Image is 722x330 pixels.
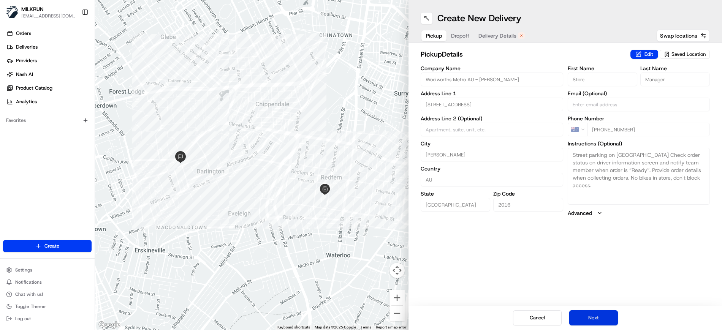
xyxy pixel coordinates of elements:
a: Terms (opens in new tab) [361,325,371,329]
span: Chat with us! [15,291,43,297]
a: Deliveries [3,41,95,53]
input: Enter city [421,148,563,161]
span: Toggle Theme [15,303,46,309]
button: Edit [630,50,658,59]
img: Google [97,320,122,330]
span: Map data ©2025 Google [315,325,356,329]
span: Nash AI [16,71,33,78]
a: Providers [3,55,95,67]
span: Log out [15,316,31,322]
h1: Create New Delivery [437,12,521,24]
label: Last Name [640,66,710,71]
span: Saved Location [671,51,706,58]
label: State [421,191,490,196]
a: Report a map error [376,325,406,329]
input: Enter company name [421,73,563,86]
span: Analytics [16,98,37,105]
label: Advanced [568,209,592,217]
input: Enter email address [568,98,710,111]
input: Enter zip code [493,198,563,212]
label: Address Line 1 [421,91,563,96]
label: Instructions (Optional) [568,141,710,146]
label: Email (Optional) [568,91,710,96]
span: Product Catalog [16,85,52,92]
button: Settings [3,265,92,275]
input: Enter first name [568,73,637,86]
span: Create [44,243,59,249]
a: Nash AI [3,68,95,81]
button: Chat with us! [3,289,92,300]
h2: pickup Details [421,49,626,60]
a: Analytics [3,96,95,108]
input: Enter phone number [587,123,710,136]
span: Providers [16,57,37,64]
label: Address Line 2 (Optional) [421,116,563,121]
a: Orders [3,27,95,39]
label: City [421,141,563,146]
button: Zoom in [389,290,405,305]
textarea: Street parking on [GEOGRAPHIC_DATA] Check order status on driver information screen and notify te... [568,148,710,205]
label: Country [421,166,563,171]
a: Open this area in Google Maps (opens a new window) [97,320,122,330]
a: Product Catalog [3,82,95,94]
button: MILKRUNMILKRUN[EMAIL_ADDRESS][DOMAIN_NAME] [3,3,79,21]
input: Enter address [421,98,563,111]
input: Enter country [421,173,563,186]
label: First Name [568,66,637,71]
button: Toggle Theme [3,301,92,312]
span: Pickup [426,32,442,39]
button: Map camera controls [389,263,405,278]
span: Swap locations [660,32,697,39]
span: Orders [16,30,31,37]
button: Notifications [3,277,92,287]
span: Dropoff [451,32,469,39]
input: Enter state [421,198,490,212]
input: Enter last name [640,73,710,86]
label: Phone Number [568,116,710,121]
button: Cancel [513,310,562,325]
button: Zoom out [389,306,405,321]
img: MILKRUN [6,6,18,18]
label: Company Name [421,66,563,71]
button: Next [569,310,618,325]
button: Swap locations [657,30,710,42]
button: [EMAIL_ADDRESS][DOMAIN_NAME] [21,13,76,19]
button: Create [3,240,92,252]
button: MILKRUN [21,5,44,13]
span: Deliveries [16,44,38,51]
div: Favorites [3,114,92,126]
button: Saved Location [660,49,710,60]
label: Zip Code [493,191,563,196]
span: Delivery Details [478,32,516,39]
span: Settings [15,267,32,273]
input: Apartment, suite, unit, etc. [421,123,563,136]
button: Keyboard shortcuts [277,325,310,330]
button: Log out [3,313,92,324]
span: Notifications [15,279,42,285]
button: Advanced [568,209,710,217]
